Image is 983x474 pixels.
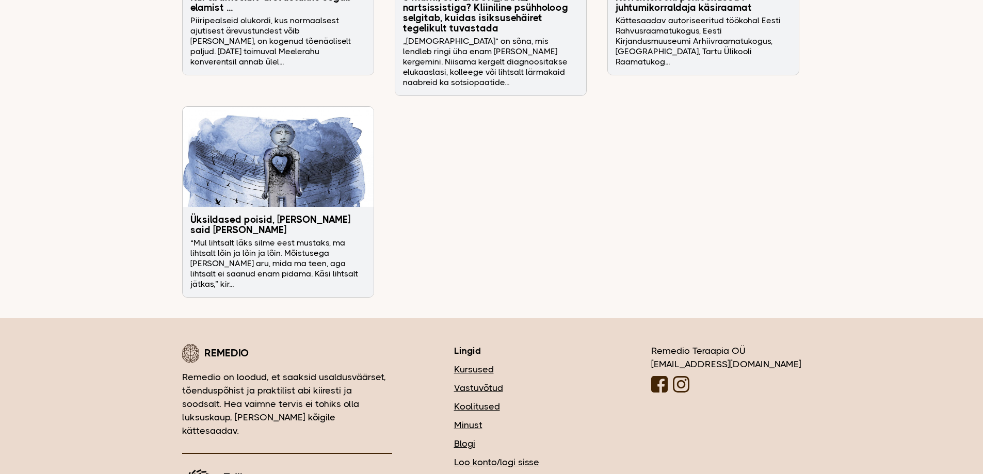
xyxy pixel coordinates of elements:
p: „[DEMOGRAPHIC_DATA]“ on sõna, mis lendleb ringi üha enam [PERSON_NAME] kergemini. Niisama kergelt... [403,36,578,88]
a: Vastuvõtud [454,381,589,395]
p: Remedio on loodud, et saaksid usaldusväärset, tõenduspõhist ja praktilist abi kiiresti ja soodsal... [182,370,392,437]
img: Facebooki logo [651,376,668,393]
a: Loo konto/logi sisse [454,455,589,469]
a: Kursused [454,363,589,376]
div: [EMAIL_ADDRESS][DOMAIN_NAME] [651,357,801,371]
a: Minust [454,418,589,432]
h3: Lingid [454,344,589,357]
a: Üksildased poisid, [PERSON_NAME] said [PERSON_NAME] “Mul lihtsalt läks silme eest mustaks, ma lih... [183,107,374,297]
img: Instagrammi logo [673,376,689,393]
img: Remedio logo [182,344,199,363]
a: Blogi [454,437,589,450]
h3: Üksildased poisid, [PERSON_NAME] said [PERSON_NAME] [190,215,366,235]
div: Remedio [182,344,392,363]
p: Piiripealseid olukordi, kus normaalsest ajutisest ärevustundest võib [PERSON_NAME], on kogenud tõ... [190,15,366,67]
p: “Mul lihtsalt läks silme eest mustaks, ma lihtsalt lõin ja lõin ja lõin. Mõistusega [PERSON_NAME]... [190,238,366,289]
p: Kättesaadav autoriseeritud töökohal Eesti Rahvusraamatukogus, Eesti Kirjandusmuuseumi Arhiivraama... [616,15,791,67]
div: Remedio Teraapia OÜ [651,344,801,396]
a: Koolitused [454,400,589,413]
